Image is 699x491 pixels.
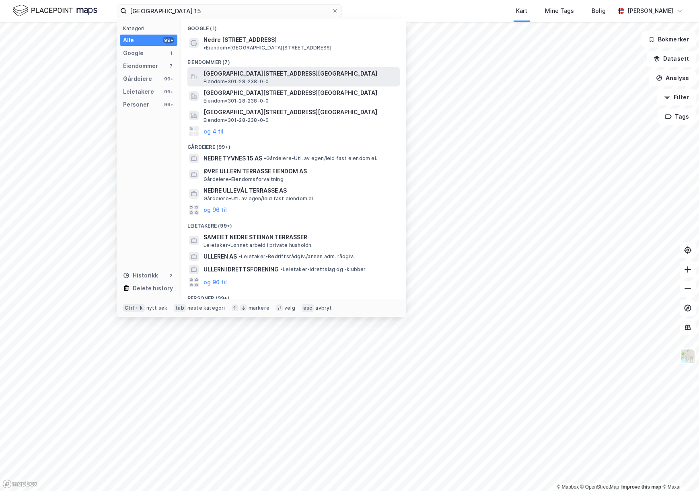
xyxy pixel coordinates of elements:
[163,88,174,95] div: 99+
[123,25,177,31] div: Kategori
[659,452,699,491] div: Kontrollprogram for chat
[204,78,269,85] span: Eiendom • 301-28-238-0-0
[238,253,241,259] span: •
[163,37,174,43] div: 99+
[174,304,186,312] div: tab
[123,87,154,97] div: Leietakere
[580,484,619,490] a: OpenStreetMap
[2,479,38,489] a: Mapbox homepage
[163,101,174,108] div: 99+
[204,154,262,163] span: NEDRE TYVNES 15 AS
[204,252,237,261] span: ULLEREN AS
[627,6,673,16] div: [PERSON_NAME]
[647,51,696,67] button: Datasett
[649,70,696,86] button: Analyse
[181,138,406,152] div: Gårdeiere (99+)
[168,50,174,56] div: 1
[204,35,277,45] span: Nedre [STREET_ADDRESS]
[204,232,397,242] span: SAMEIET NEDRE STEINAN TERRASSER
[249,305,269,311] div: markere
[168,63,174,69] div: 7
[204,205,227,215] button: og 96 til
[264,155,377,162] span: Gårdeiere • Utl. av egen/leid fast eiendom el.
[204,117,269,123] span: Eiendom • 301-28-238-0-0
[204,45,206,51] span: •
[123,61,158,71] div: Eiendommer
[302,304,314,312] div: esc
[204,98,269,104] span: Eiendom • 301-28-238-0-0
[133,284,173,293] div: Delete history
[238,253,354,260] span: Leietaker • Bedriftsrådgiv./annen adm. rådgiv.
[123,304,145,312] div: Ctrl + k
[657,89,696,105] button: Filter
[181,289,406,303] div: Personer (99+)
[280,266,366,273] span: Leietaker • Idrettslag og -klubber
[181,216,406,231] div: Leietakere (99+)
[204,69,397,78] span: [GEOGRAPHIC_DATA][STREET_ADDRESS][GEOGRAPHIC_DATA]
[146,305,168,311] div: nytt søk
[204,242,313,249] span: Leietaker • Lønnet arbeid i private husholdn.
[204,195,315,202] span: Gårdeiere • Utl. av egen/leid fast eiendom el.
[204,45,331,51] span: Eiendom • [GEOGRAPHIC_DATA][STREET_ADDRESS]
[592,6,606,16] div: Bolig
[284,305,295,311] div: velg
[204,166,397,176] span: ØVRE ULLERN TERRASSE EIENDOM AS
[621,484,661,490] a: Improve this map
[204,277,227,287] button: og 96 til
[163,76,174,82] div: 99+
[264,155,266,161] span: •
[181,53,406,67] div: Eiendommer (7)
[641,31,696,47] button: Bokmerker
[204,88,397,98] span: [GEOGRAPHIC_DATA][STREET_ADDRESS][GEOGRAPHIC_DATA]
[557,484,579,490] a: Mapbox
[123,100,149,109] div: Personer
[280,266,283,272] span: •
[315,305,332,311] div: avbryt
[680,349,695,364] img: Z
[204,176,284,183] span: Gårdeiere • Eiendomsforvaltning
[204,126,224,136] button: og 4 til
[187,305,225,311] div: neste kategori
[516,6,527,16] div: Kart
[123,48,144,58] div: Google
[127,5,332,17] input: Søk på adresse, matrikkel, gårdeiere, leietakere eller personer
[181,19,406,33] div: Google (1)
[13,4,97,18] img: logo.f888ab2527a4732fd821a326f86c7f29.svg
[204,186,397,195] span: NEDRE ULLEVÅL TERRASSE AS
[168,272,174,279] div: 2
[658,109,696,125] button: Tags
[123,35,134,45] div: Alle
[659,452,699,491] iframe: Chat Widget
[204,265,279,274] span: ULLERN IDRETTSFORENING
[204,107,397,117] span: [GEOGRAPHIC_DATA][STREET_ADDRESS][GEOGRAPHIC_DATA]
[123,74,152,84] div: Gårdeiere
[123,271,158,280] div: Historikk
[545,6,574,16] div: Mine Tags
